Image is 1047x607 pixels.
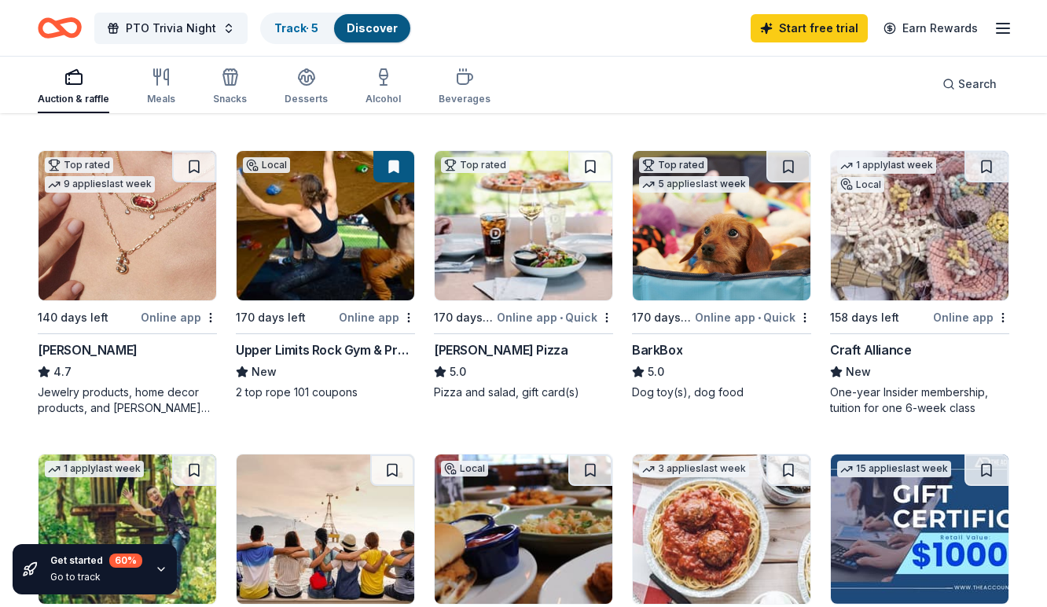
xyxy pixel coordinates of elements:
[830,150,1009,416] a: Image for Craft Alliance1 applylast weekLocal158 days leftOnline appCraft AllianceNewOne-year Ins...
[632,340,682,359] div: BarkBox
[366,93,401,105] div: Alcohol
[632,384,811,400] div: Dog toy(s), dog food
[236,340,415,359] div: Upper Limits Rock Gym & Pro Shop
[434,384,613,400] div: Pizza and salad, gift card(s)
[347,21,398,35] a: Discover
[38,93,109,105] div: Auction & raffle
[439,61,490,113] button: Beverages
[450,362,466,381] span: 5.0
[958,75,997,94] span: Search
[126,19,216,38] span: PTO Trivia Night
[339,307,415,327] div: Online app
[109,554,142,568] div: 60 %
[38,150,217,416] a: Image for Kendra ScottTop rated9 applieslast week140 days leftOnline app[PERSON_NAME]4.7Jewelry p...
[439,93,490,105] div: Beverages
[758,311,761,324] span: •
[38,384,217,416] div: Jewelry products, home decor products, and [PERSON_NAME] Gives Back event in-store or online (or ...
[236,150,415,400] a: Image for Upper Limits Rock Gym & Pro ShopLocal170 days leftOnline appUpper Limits Rock Gym & Pro...
[45,176,155,193] div: 9 applies last week
[94,13,248,44] button: PTO Trivia Night
[434,150,613,400] a: Image for Dewey's PizzaTop rated170 days leftOnline app•Quick[PERSON_NAME] Pizza5.0Pizza and sala...
[830,340,911,359] div: Craft Alliance
[751,14,868,42] a: Start free trial
[147,61,175,113] button: Meals
[831,151,1008,300] img: Image for Craft Alliance
[435,151,612,300] img: Image for Dewey's Pizza
[274,21,318,35] a: Track· 5
[497,307,613,327] div: Online app Quick
[837,157,936,174] div: 1 apply last week
[874,14,987,42] a: Earn Rewards
[633,454,810,604] img: Image for The Old Spaghetti Factory
[53,362,72,381] span: 4.7
[846,362,871,381] span: New
[441,157,509,173] div: Top rated
[236,384,415,400] div: 2 top rope 101 coupons
[831,454,1008,604] img: Image for The Accounting Doctor
[50,571,142,583] div: Go to track
[38,340,138,359] div: [PERSON_NAME]
[639,461,749,477] div: 3 applies last week
[633,151,810,300] img: Image for BarkBox
[639,176,749,193] div: 5 applies last week
[147,93,175,105] div: Meals
[243,157,290,173] div: Local
[648,362,664,381] span: 5.0
[285,61,328,113] button: Desserts
[39,454,216,604] img: Image for Go Ape
[38,61,109,113] button: Auction & raffle
[695,307,811,327] div: Online app Quick
[632,150,811,400] a: Image for BarkBoxTop rated5 applieslast week170 days leftOnline app•QuickBarkBox5.0Dog toy(s), do...
[837,461,951,477] div: 15 applies last week
[285,93,328,105] div: Desserts
[639,157,707,173] div: Top rated
[252,362,277,381] span: New
[560,311,563,324] span: •
[141,307,217,327] div: Online app
[237,454,414,604] img: Image for Let's Roam
[213,93,247,105] div: Snacks
[260,13,412,44] button: Track· 5Discover
[237,151,414,300] img: Image for Upper Limits Rock Gym & Pro Shop
[38,308,108,327] div: 140 days left
[933,307,1009,327] div: Online app
[236,308,306,327] div: 170 days left
[39,151,216,300] img: Image for Kendra Scott
[435,454,612,604] img: Image for The Pasta House Co.
[632,308,692,327] div: 170 days left
[213,61,247,113] button: Snacks
[837,177,884,193] div: Local
[50,554,142,568] div: Get started
[45,461,144,477] div: 1 apply last week
[830,384,1009,416] div: One-year Insider membership, tuition for one 6-week class
[434,308,494,327] div: 170 days left
[930,68,1009,100] button: Search
[366,61,401,113] button: Alcohol
[38,9,82,46] a: Home
[441,461,488,476] div: Local
[45,157,113,173] div: Top rated
[434,340,568,359] div: [PERSON_NAME] Pizza
[830,308,899,327] div: 158 days left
